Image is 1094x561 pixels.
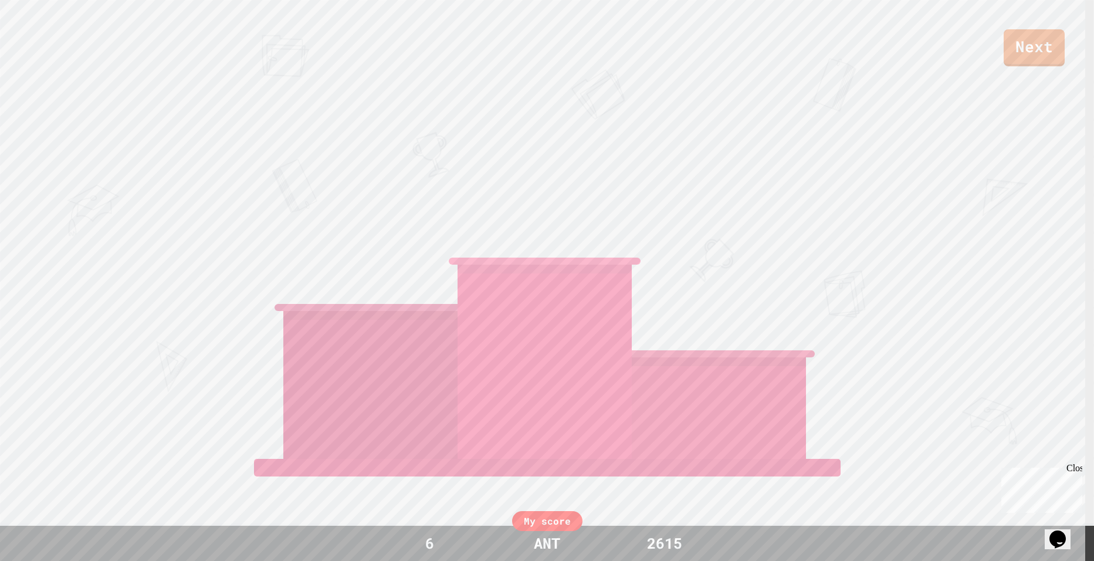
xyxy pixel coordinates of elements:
iframe: chat widget [997,463,1082,513]
div: Chat with us now!Close [5,5,81,75]
div: ANT [522,532,572,555]
a: Next [1004,29,1065,66]
iframe: chat widget [1045,514,1082,549]
div: My score [512,511,582,531]
div: 2615 [621,532,709,555]
div: 6 [386,532,474,555]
